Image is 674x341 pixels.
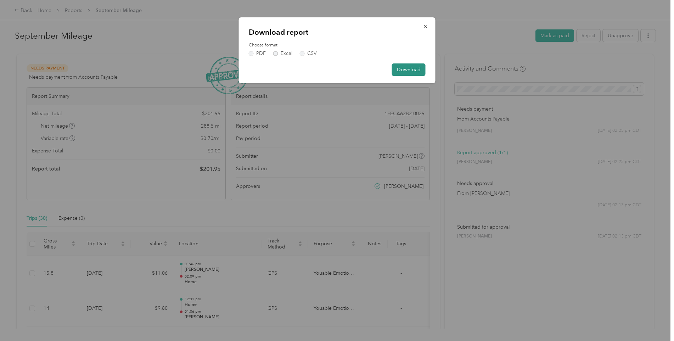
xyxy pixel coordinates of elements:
label: Choose format [249,42,426,49]
button: Download [392,63,426,76]
p: Download report [249,27,426,37]
label: PDF [249,51,266,56]
label: CSV [300,51,317,56]
iframe: Everlance-gr Chat Button Frame [634,301,674,341]
label: Excel [273,51,292,56]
